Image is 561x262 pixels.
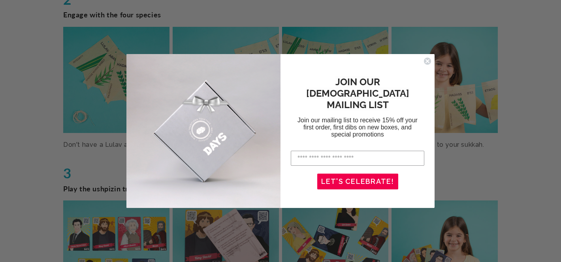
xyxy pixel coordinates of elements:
[291,151,424,166] input: Enter your email address
[297,117,418,138] span: Join our mailing list to receive 15% off your first order, first dibs on new boxes, and special p...
[306,76,409,110] span: JOIN OUR [DEMOGRAPHIC_DATA] MAILING LIST
[126,54,280,208] img: d3790c2f-0e0c-4c72-ba1e-9ed984504164.jpeg
[424,57,431,65] button: Close dialog
[317,174,398,189] button: LET'S CELEBRATE!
